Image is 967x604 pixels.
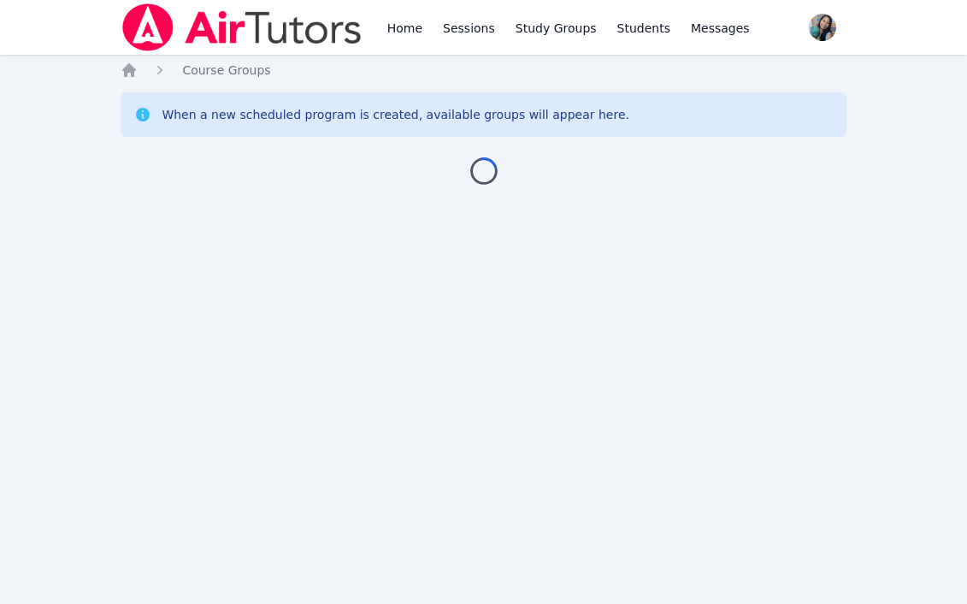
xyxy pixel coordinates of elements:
[182,62,270,79] a: Course Groups
[121,3,363,51] img: Air Tutors
[691,20,750,37] span: Messages
[121,62,846,79] nav: Breadcrumb
[162,106,629,123] div: When a new scheduled program is created, available groups will appear here.
[182,63,270,77] span: Course Groups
